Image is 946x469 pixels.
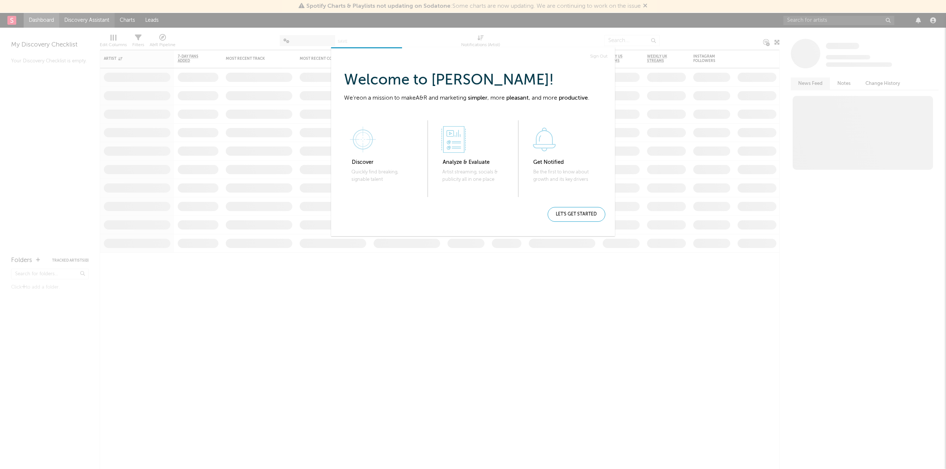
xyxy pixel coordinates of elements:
[468,95,487,101] span: simpler
[590,52,608,61] a: Sign Out
[559,95,588,101] span: productive
[344,94,609,103] p: We're on a mission to make A&R and marketing , more , and more .
[440,169,511,183] p: Artist streaming, socials & publicity all in one place
[350,156,421,169] p: Discover
[350,169,421,183] p: Quickly find breaking, signable talent
[440,156,511,169] p: Analyze & Evaluate
[531,169,602,183] p: Be the first to know about growth and its key drivers
[344,73,609,88] h3: Welcome to [PERSON_NAME] !
[531,156,602,169] p: Get Notified
[548,207,605,222] div: Let's get started
[506,95,529,101] span: pleasant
